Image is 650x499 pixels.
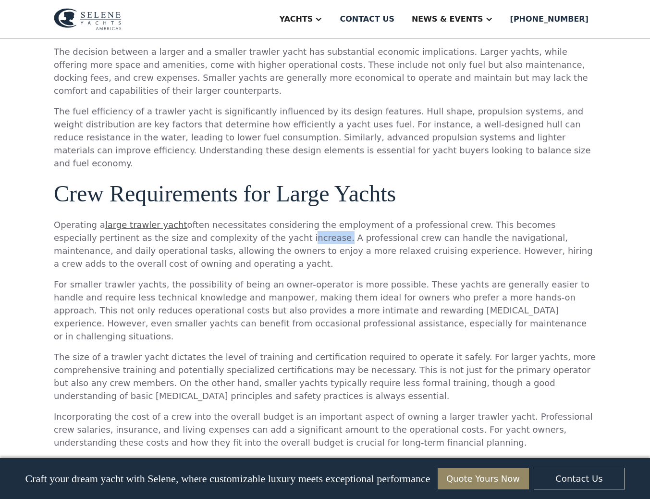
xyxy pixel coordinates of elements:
[54,105,596,170] p: The fuel efficiency of a trawler yacht is significantly influenced by its design features. Hull s...
[54,410,596,449] p: Incorporating the cost of a crew into the overall budget is an important aspect of owning a large...
[54,218,596,270] p: Operating a often necessitates considering the employment of a professional crew. This becomes es...
[340,13,394,25] div: Contact us
[105,220,187,230] a: large trawler yacht
[54,181,596,207] h2: Crew Requirements for Large Yachts
[510,13,589,25] div: [PHONE_NUMBER]
[412,13,483,25] div: News & EVENTS
[25,473,430,485] p: Craft your dream yacht with Selene, where customizable luxury meets exceptional performance
[54,350,596,402] p: The size of a trawler yacht dictates the level of training and certification required to operate ...
[279,13,313,25] div: Yachts
[54,278,596,343] p: For smaller trawler yachts, the possibility of being an owner-operator is more possible. These ya...
[534,468,625,489] a: Contact Us
[54,8,122,30] img: logo
[54,45,596,97] p: The decision between a larger and a smaller trawler yacht has substantial economic implications. ...
[438,468,529,489] a: Quote Yours Now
